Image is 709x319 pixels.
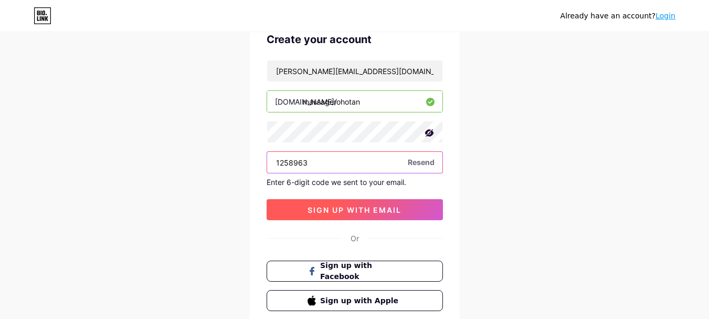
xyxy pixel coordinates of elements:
div: Already have an account? [560,11,675,22]
div: [DOMAIN_NAME]/ [275,96,337,107]
button: Sign up with Facebook [267,261,443,282]
div: Or [351,233,359,244]
span: Sign up with Apple [320,295,401,306]
a: Login [655,12,675,20]
span: Resend [408,157,435,168]
input: Email [267,60,442,81]
input: Paste login code [267,152,442,173]
span: Sign up with Facebook [320,260,401,282]
span: sign up with email [308,205,401,214]
button: sign up with email [267,199,443,220]
button: Sign up with Apple [267,290,443,311]
input: username [267,91,442,112]
div: Create your account [267,32,443,47]
div: Enter 6-digit code we sent to your email. [267,178,443,187]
